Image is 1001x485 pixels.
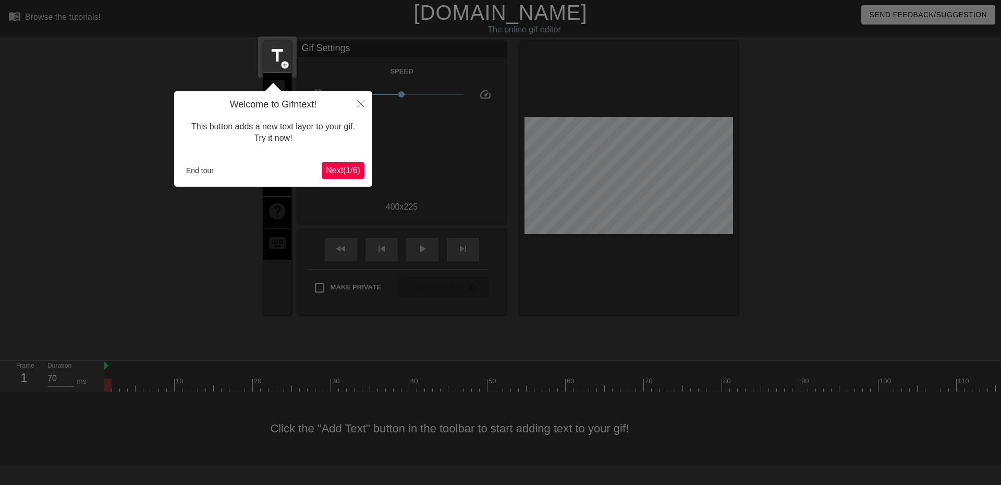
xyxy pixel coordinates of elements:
button: Close [349,91,372,115]
span: Next ( 1 / 6 ) [326,166,360,175]
button: Next [322,162,364,179]
h4: Welcome to Gifntext! [182,99,364,111]
div: This button adds a new text layer to your gif. Try it now! [182,111,364,155]
button: End tour [182,163,218,178]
